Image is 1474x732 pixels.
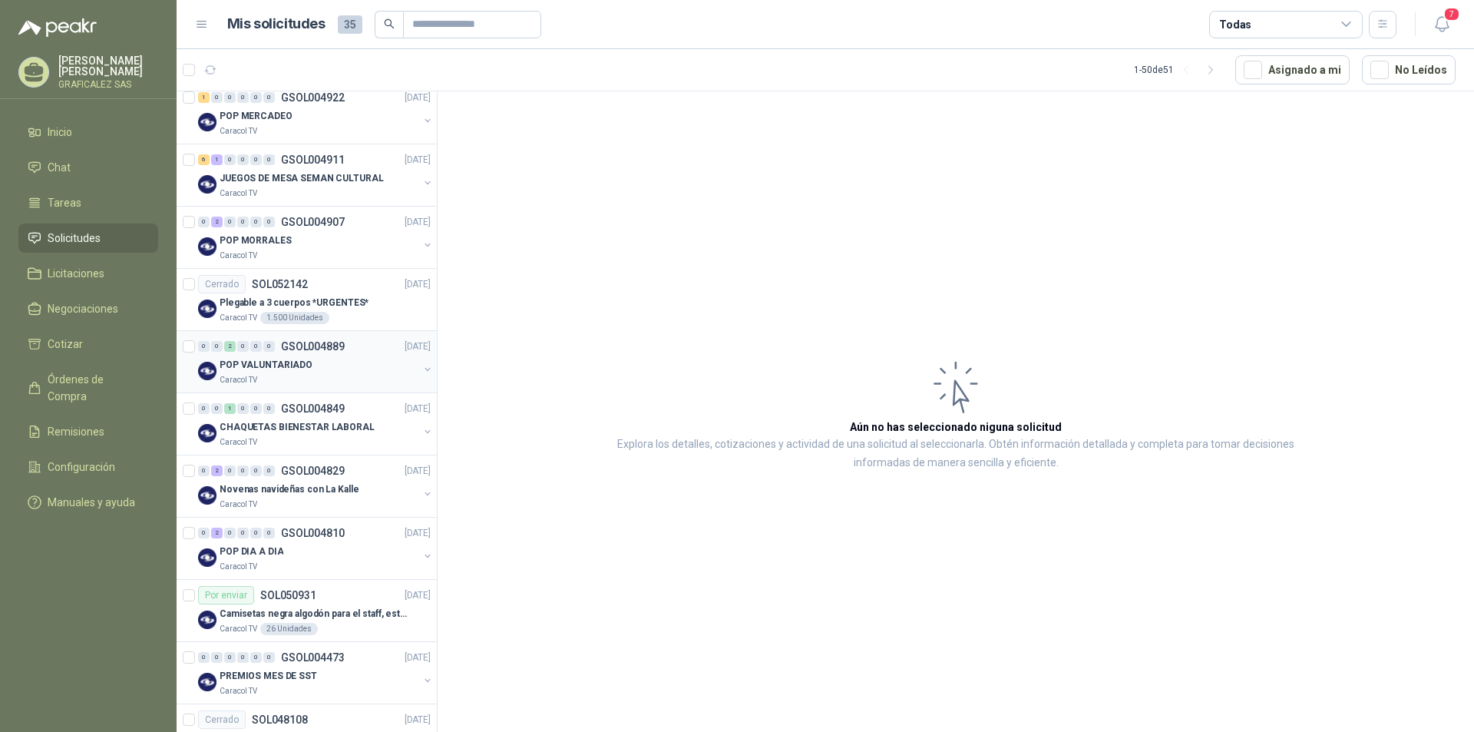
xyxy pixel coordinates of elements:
div: 0 [250,465,262,476]
button: No Leídos [1362,55,1456,84]
div: 0 [237,528,249,538]
p: POP MORRALES [220,234,292,248]
p: Novenas navideñas con La Kalle [220,482,359,497]
a: 0 2 0 0 0 0 GSOL004829[DATE] Company LogoNovenas navideñas con La KalleCaracol TV [198,462,434,511]
p: PREMIOS MES DE SST [220,669,317,684]
a: Remisiones [18,417,158,446]
img: Company Logo [198,175,216,194]
a: Órdenes de Compra [18,365,158,411]
p: Caracol TV [220,374,257,386]
p: SOL050931 [260,590,316,601]
div: 0 [198,217,210,227]
img: Company Logo [198,673,216,691]
span: Licitaciones [48,265,104,282]
p: [DATE] [405,91,431,105]
div: 0 [237,92,249,103]
div: 0 [250,341,262,352]
span: Órdenes de Compra [48,371,144,405]
img: Company Logo [198,237,216,256]
span: 7 [1443,7,1460,22]
div: 0 [224,217,236,227]
div: 0 [224,465,236,476]
div: 1.500 Unidades [260,312,329,324]
div: Por enviar [198,586,254,604]
p: SOL052142 [252,279,308,290]
div: 0 [237,154,249,165]
p: [DATE] [405,340,431,354]
p: [DATE] [405,277,431,292]
p: [DATE] [405,402,431,416]
div: 0 [263,465,275,476]
div: 0 [198,528,210,538]
div: 0 [211,92,223,103]
div: 0 [224,154,236,165]
a: 0 2 0 0 0 0 GSOL004907[DATE] Company LogoPOP MORRALESCaracol TV [198,213,434,262]
div: Cerrado [198,710,246,729]
div: 0 [211,341,223,352]
p: Caracol TV [220,125,257,137]
span: search [384,18,395,29]
a: 1 0 0 0 0 0 GSOL004922[DATE] Company LogoPOP MERCADEOCaracol TV [198,88,434,137]
p: Caracol TV [220,436,257,449]
a: Solicitudes [18,224,158,253]
p: Caracol TV [220,250,257,262]
p: [DATE] [405,526,431,541]
p: [DATE] [405,464,431,479]
span: Remisiones [48,423,104,440]
span: Inicio [48,124,72,141]
div: 2 [211,217,223,227]
p: POP DIA A DIA [220,545,283,559]
a: 0 0 0 0 0 0 GSOL004473[DATE] Company LogoPREMIOS MES DE SSTCaracol TV [198,648,434,697]
a: Chat [18,153,158,182]
div: 1 [211,154,223,165]
h1: Mis solicitudes [227,13,326,35]
a: Negociaciones [18,294,158,323]
div: 0 [250,217,262,227]
div: 6 [198,154,210,165]
p: [PERSON_NAME] [PERSON_NAME] [58,55,158,77]
p: GRAFICALEZ SAS [58,80,158,89]
img: Company Logo [198,113,216,131]
img: Company Logo [198,300,216,318]
button: Asignado a mi [1235,55,1350,84]
p: Explora los detalles, cotizaciones y actividad de una solicitud al seleccionarla. Obtén informaci... [591,436,1320,472]
h3: Aún no has seleccionado niguna solicitud [850,419,1062,436]
p: Plegable a 3 cuerpos *URGENTES* [220,296,368,310]
div: Todas [1219,16,1251,33]
p: GSOL004473 [281,652,345,663]
span: Chat [48,159,71,176]
div: Cerrado [198,275,246,293]
button: 7 [1428,11,1456,38]
a: Licitaciones [18,259,158,288]
a: 0 0 2 0 0 0 GSOL004889[DATE] Company LogoPOP VALUNTARIADOCaracol TV [198,337,434,386]
div: 0 [250,528,262,538]
img: Company Logo [198,548,216,567]
div: 1 [198,92,210,103]
div: 0 [263,92,275,103]
div: 2 [224,341,236,352]
div: 0 [237,403,249,414]
div: 0 [237,652,249,663]
div: 0 [263,217,275,227]
a: 0 0 1 0 0 0 GSOL004849[DATE] Company LogoCHAQUETAS BIENESTAR LABORALCaracol TV [198,399,434,449]
p: POP VALUNTARIADO [220,358,312,373]
div: 2 [211,528,223,538]
p: GSOL004907 [281,217,345,227]
span: Solicitudes [48,230,101,247]
div: 0 [250,154,262,165]
span: Negociaciones [48,300,118,317]
div: 0 [198,465,210,476]
div: 1 - 50 de 51 [1134,58,1223,82]
img: Company Logo [198,424,216,442]
a: Configuración [18,452,158,482]
span: Manuales y ayuda [48,494,135,511]
p: Caracol TV [220,561,257,573]
p: Caracol TV [220,623,257,635]
div: 0 [198,341,210,352]
p: GSOL004829 [281,465,345,476]
span: Tareas [48,194,81,211]
div: 0 [263,528,275,538]
span: Cotizar [48,336,83,353]
a: 6 1 0 0 0 0 GSOL004911[DATE] Company LogoJUEGOS DE MESA SEMAN CULTURALCaracol TV [198,151,434,200]
span: 35 [338,15,362,34]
